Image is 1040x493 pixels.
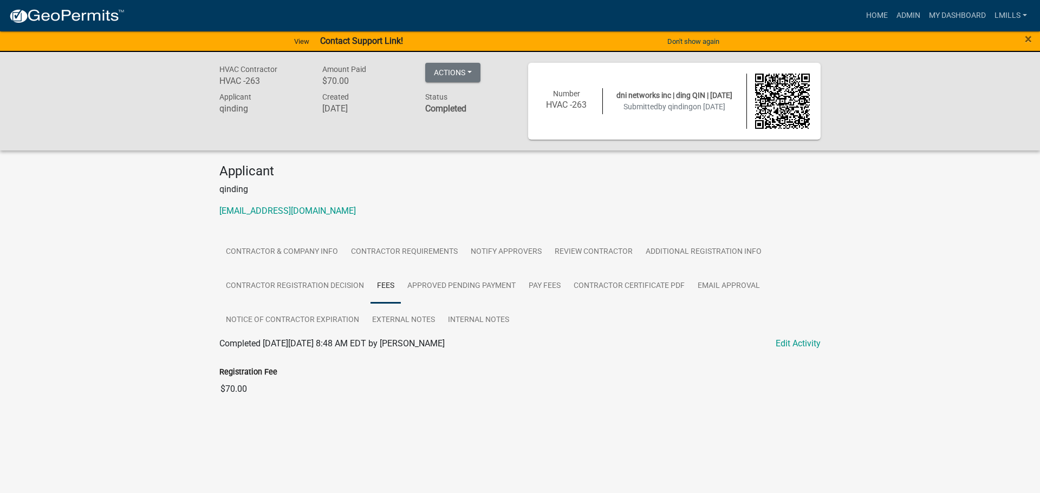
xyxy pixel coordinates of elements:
[425,63,480,82] button: Actions
[616,91,732,100] span: dni networks inc | ding QIN | [DATE]
[639,235,768,269] a: Additional Registration Info
[892,5,925,26] a: Admin
[658,102,693,111] span: by qinding
[755,74,810,129] img: QR code
[567,269,691,304] a: Contractor Certificate PDF
[219,93,251,101] span: Applicant
[322,65,366,74] span: Amount Paid
[548,235,639,269] a: Review Contractor
[322,103,409,114] h6: [DATE]
[425,93,447,101] span: Status
[322,93,349,101] span: Created
[219,76,306,86] h6: HVAC -263
[366,303,441,338] a: External Notes
[623,102,725,111] span: Submitted on [DATE]
[539,100,594,110] h6: HVAC -263
[219,269,370,304] a: Contractor Registration Decision
[990,5,1031,26] a: lmills
[219,206,356,216] a: [EMAIL_ADDRESS][DOMAIN_NAME]
[219,163,821,179] h4: Applicant
[219,103,306,114] h6: qinding
[691,269,766,304] a: Email Approval
[464,235,548,269] a: Notify Approvers
[401,269,522,304] a: Approved Pending Payment
[776,337,821,350] a: Edit Activity
[553,89,580,98] span: Number
[219,338,445,349] span: Completed [DATE][DATE] 8:48 AM EDT by [PERSON_NAME]
[663,32,724,50] button: Don't show again
[441,303,516,338] a: Internal Notes
[219,235,344,269] a: Contractor & Company Info
[290,32,314,50] a: View
[320,36,403,46] strong: Contact Support Link!
[1025,31,1032,47] span: ×
[862,5,892,26] a: Home
[322,76,409,86] h6: $70.00
[219,303,366,338] a: Notice of Contractor Expiration
[219,183,821,196] p: qinding
[425,103,466,114] strong: Completed
[370,269,401,304] a: Fees
[522,269,567,304] a: Pay Fees
[925,5,990,26] a: My Dashboard
[344,235,464,269] a: Contractor Requirements
[219,65,277,74] span: HVAC Contractor
[1025,32,1032,45] button: Close
[219,369,277,376] label: Registration Fee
